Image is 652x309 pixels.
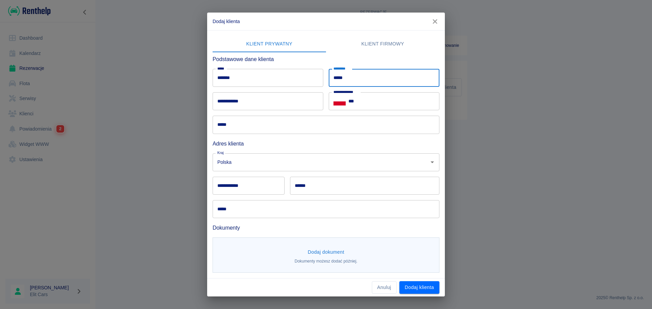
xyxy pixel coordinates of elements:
button: Select country [333,96,346,107]
h6: Adres klienta [213,139,439,148]
h6: Podstawowe dane klienta [213,55,439,63]
div: lab API tabs example [213,36,439,52]
button: Klient firmowy [326,36,439,52]
h2: Dodaj klienta [207,13,445,30]
button: Klient prywatny [213,36,326,52]
button: Dodaj klienta [399,281,439,294]
button: Anuluj [372,281,397,294]
h6: Dokumenty [213,224,439,232]
button: Otwórz [428,157,437,167]
button: Dodaj dokument [305,246,347,258]
label: Kraj [217,150,224,155]
p: Dokumenty możesz dodać później. [295,258,358,264]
